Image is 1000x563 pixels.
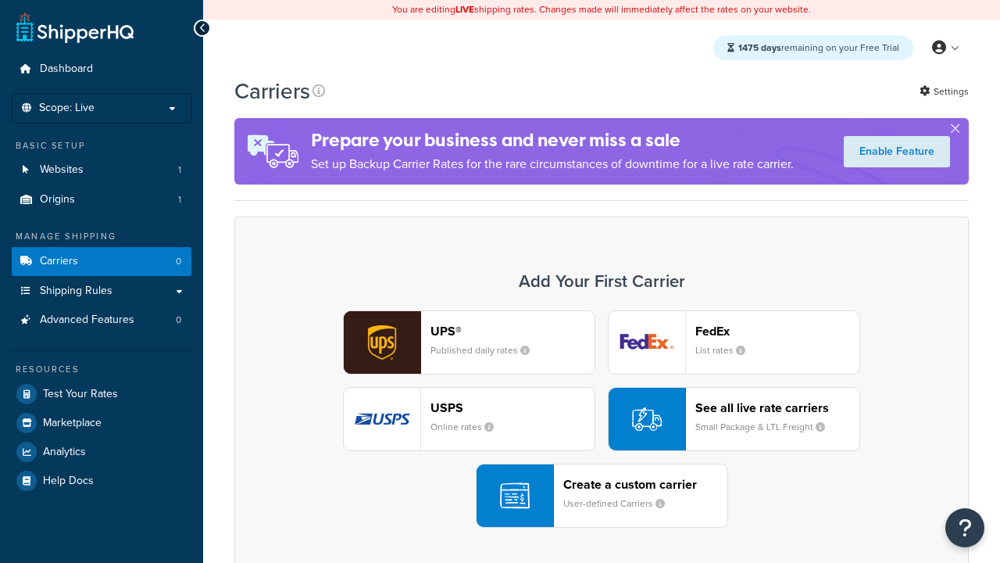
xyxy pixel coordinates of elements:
div: Basic Setup [12,139,191,152]
h4: Prepare your business and never miss a sale [311,127,794,153]
header: USPS [430,400,595,415]
a: Websites 1 [12,156,191,185]
button: Open Resource Center [945,508,984,547]
a: Help Docs [12,467,191,495]
img: ad-rules-rateshop-fe6ec290ccb7230408bd80ed9643f0289d75e0ffd9eb532fc0e269fcd187b520.png [234,118,311,185]
span: Origins [40,193,75,206]
img: icon-carrier-liverate-becf4550.svg [632,404,662,434]
img: icon-carrier-custom-c93b8a24.svg [500,481,530,511]
p: Set up Backup Carrier Rates for the rare circumstances of downtime for a live rate carrier. [311,153,794,175]
a: Carriers 0 [12,247,191,276]
span: 0 [176,314,181,327]
small: User-defined Carriers [563,497,677,511]
span: Carriers [40,255,78,268]
header: Create a custom carrier [563,477,727,492]
small: Small Package & LTL Freight [695,420,837,434]
a: Analytics [12,438,191,466]
span: Test Your Rates [43,388,118,401]
span: Help Docs [43,475,94,488]
button: usps logoUSPSOnline rates [343,387,595,451]
header: See all live rate carriers [695,400,859,415]
a: Advanced Features 0 [12,306,191,335]
span: Shipping Rules [40,285,112,298]
img: usps logo [344,388,420,450]
li: Carriers [12,247,191,276]
div: remaining on your Free Trial [713,35,913,60]
span: Marketplace [43,417,102,430]
li: Websites [12,156,191,185]
span: Analytics [43,446,86,459]
a: Shipping Rules [12,277,191,306]
small: List rates [695,343,758,357]
a: Marketplace [12,409,191,437]
div: Resources [12,363,191,376]
button: fedEx logoFedExList rates [608,310,860,375]
span: 1 [178,163,181,177]
header: FedEx [695,324,859,339]
div: Manage Shipping [12,230,191,243]
span: 0 [176,255,181,268]
small: Published daily rates [430,343,542,357]
b: LIVE [455,2,474,16]
span: Scope: Live [39,102,95,115]
button: ups logoUPS®Published daily rates [343,310,595,375]
a: ShipperHQ Home [16,12,134,43]
h1: Carriers [234,76,310,106]
a: Enable Feature [844,136,950,167]
span: Advanced Features [40,314,134,327]
h3: Add Your First Carrier [251,272,952,291]
strong: 1475 days [738,41,781,55]
span: 1 [178,193,181,206]
button: See all live rate carriersSmall Package & LTL Freight [608,387,860,451]
span: Dashboard [40,63,93,76]
a: Dashboard [12,55,191,84]
img: fedEx logo [609,311,685,374]
small: Online rates [430,420,506,434]
span: Websites [40,163,84,177]
button: Create a custom carrierUser-defined Carriers [476,464,728,528]
a: Settings [920,81,969,102]
a: Test Your Rates [12,380,191,408]
a: Origins 1 [12,185,191,214]
img: ups logo [344,311,420,374]
li: Origins [12,185,191,214]
li: Advanced Features [12,306,191,335]
header: UPS® [430,324,595,339]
